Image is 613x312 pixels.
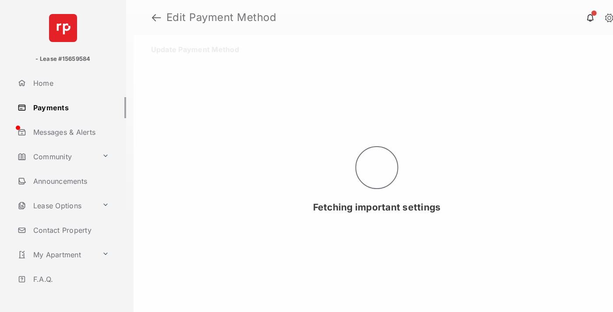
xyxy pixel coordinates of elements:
[14,220,126,241] a: Contact Property
[14,195,99,216] a: Lease Options
[14,146,99,167] a: Community
[14,122,126,143] a: Messages & Alerts
[49,14,77,42] img: svg+xml;base64,PHN2ZyB4bWxucz0iaHR0cDovL3d3dy53My5vcmcvMjAwMC9zdmciIHdpZHRoPSI2NCIgaGVpZ2h0PSI2NC...
[35,55,90,63] p: - Lease #15659584
[14,171,126,192] a: Announcements
[313,202,441,213] span: Fetching important settings
[166,12,277,23] strong: Edit Payment Method
[14,244,99,265] a: My Apartment
[14,73,126,94] a: Home
[14,97,126,118] a: Payments
[14,269,126,290] a: F.A.Q.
